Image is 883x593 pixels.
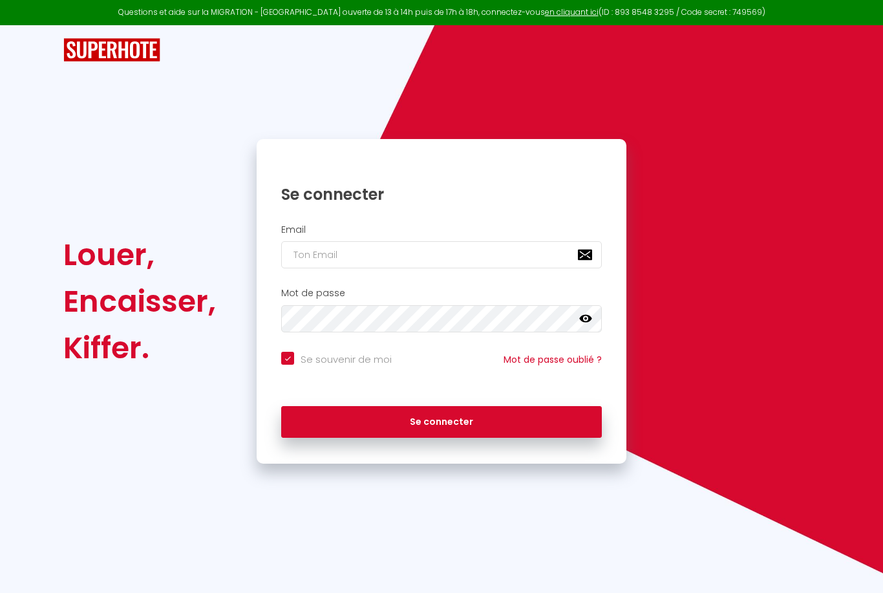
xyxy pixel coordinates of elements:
div: Kiffer. [63,325,216,371]
iframe: LiveChat chat widget [829,539,883,593]
img: SuperHote logo [63,38,160,62]
button: Se connecter [281,406,602,438]
a: Mot de passe oublié ? [504,353,602,366]
div: Louer, [63,232,216,278]
div: Encaisser, [63,278,216,325]
h2: Mot de passe [281,288,602,299]
input: Ton Email [281,241,602,268]
h2: Email [281,224,602,235]
h1: Se connecter [281,184,602,204]
a: en cliquant ici [545,6,599,17]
